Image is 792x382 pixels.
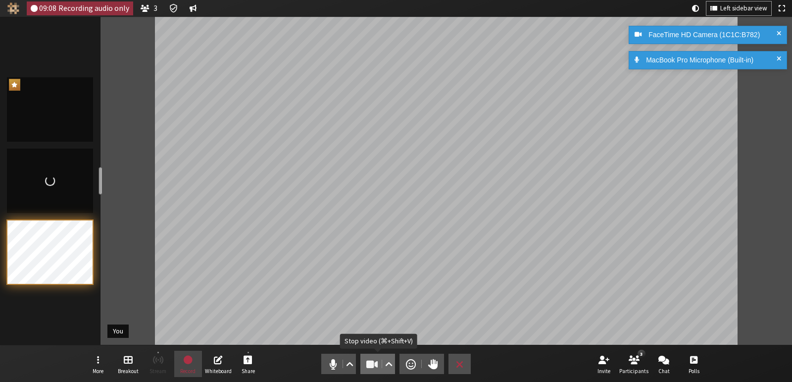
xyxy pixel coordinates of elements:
span: Whiteboard [205,368,232,374]
span: 09:08 [39,4,56,12]
div: FaceTime HD Camera (1C1C:B782) [645,30,780,40]
button: Audio settings [343,354,355,374]
button: Change layout [706,1,771,15]
div: resize [99,167,102,195]
button: Using system theme [688,1,703,15]
button: Start sharing [234,351,262,378]
span: Polls [689,368,699,374]
button: Open participant list [620,351,648,378]
span: 3 [153,4,157,12]
span: More [93,368,103,374]
span: Invite [597,368,610,374]
button: Open poll [680,351,708,378]
div: 3 [638,350,645,358]
div: Audio only [27,1,134,15]
button: Send a reaction [399,354,422,374]
span: Record [180,368,196,374]
button: Stop video (⌘+Shift+V) [360,354,395,374]
button: Fullscreen [775,1,789,15]
button: Stop recording [174,351,202,378]
span: Stream [149,368,166,374]
div: MacBook Pro Microphone (Built-in) [643,55,780,65]
span: Left sidebar view [720,5,767,12]
div: Meeting details Encryption enabled [165,1,182,15]
button: Invite participants (⌘+Shift+I) [590,351,618,378]
button: Open shared whiteboard [204,351,232,378]
span: Recording audio only [58,4,129,12]
button: Open menu [84,351,112,378]
div: You [109,326,127,336]
button: Video setting [383,354,395,374]
button: Manage Breakout Rooms [114,351,142,378]
section: Participant [100,17,792,345]
button: Open chat [650,351,678,378]
span: Participants [619,368,648,374]
span: Chat [658,368,670,374]
button: Mute (⌘+Shift+A) [321,354,356,374]
button: Unable to start streaming without first stopping recording [144,351,172,378]
button: Open participant list [137,1,161,15]
button: End or leave meeting [448,354,471,374]
span: Breakout [118,368,139,374]
img: Iotum [7,2,19,14]
button: Raise hand [422,354,444,374]
button: Conversation [186,1,200,15]
span: Share [242,368,255,374]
